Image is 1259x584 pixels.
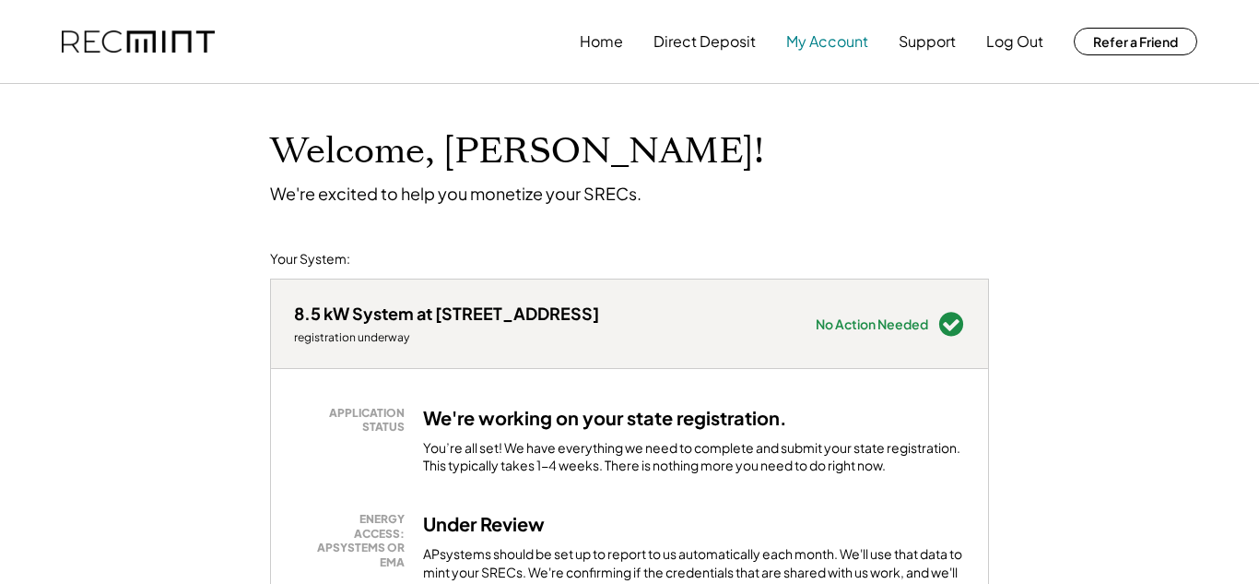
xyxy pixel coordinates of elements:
h3: Under Review [423,512,545,536]
div: Your System: [270,250,350,268]
button: Log Out [986,23,1043,60]
img: recmint-logotype%403x.png [62,30,215,54]
h3: We're working on your state registration. [423,406,787,430]
div: You’re all set! We have everything we need to complete and submit your state registration. This t... [423,439,965,475]
div: We're excited to help you monetize your SRECs. [270,183,641,204]
button: Refer a Friend [1074,28,1197,55]
button: My Account [786,23,868,60]
div: registration underway [294,330,599,345]
div: No Action Needed [816,317,928,330]
button: Home [580,23,623,60]
div: APPLICATION STATUS [303,406,405,435]
div: 8.5 kW System at [STREET_ADDRESS] [294,303,599,324]
button: Direct Deposit [653,23,756,60]
div: ENERGY ACCESS: APSYSTEMS OR EMA [303,512,405,569]
h1: Welcome, [PERSON_NAME]! [270,130,764,173]
button: Support [899,23,956,60]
